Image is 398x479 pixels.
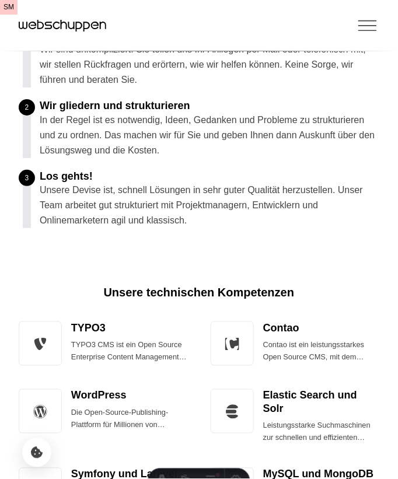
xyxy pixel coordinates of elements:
small: Die Open-Source-Publishing-Plattform für Millionen von Websites weltweit – von Gründern über klei... [71,407,187,432]
h4: Elastic Search und Solr [263,389,379,415]
p: Unsere Devise ist, schnell Lösungen in sehr guter Qualität herzustellen. Unser Team arbeitet gut ... [40,183,379,228]
span: sm [4,2,14,13]
button: Cookie-Einstellungen öffnen [22,438,51,467]
small: Contao ist ein leistungsstarkes Open Source CMS, mit dem professionelle Webseiten und skalierbare... [263,340,379,364]
p: In der Regel ist es notwendig, Ideen, Gedanken und Probleme zu strukturieren und zu ordnen. Das m... [40,113,379,158]
h4: Contao [263,321,379,335]
h3: Unsere technischen Kompetenzen [19,284,379,300]
span: 2 [19,99,35,116]
a: Hauptseite besuchen [19,17,106,34]
h4: WordPress [71,389,187,403]
small: Leistungsstarke Suchmaschinen zur schnellen und effizienten Suche und Indexierung von großen Date... [263,420,379,445]
h4: Los gehts! [40,170,379,183]
span: 3 [19,170,35,186]
h4: Wir gliedern und strukturieren [40,99,379,113]
button: Toggle Menu [199,14,379,37]
small: TYPO3 CMS ist ein Open Source Enterprise Content Management System mit einer großen weltweiten Co... [71,340,187,364]
p: Wir sind unkompliziert: Sie teilen uns Ihr Anliegen per Mail oder telefonisch mit, wir stellen Rü... [40,42,379,88]
h4: TYPO3 [71,321,187,335]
